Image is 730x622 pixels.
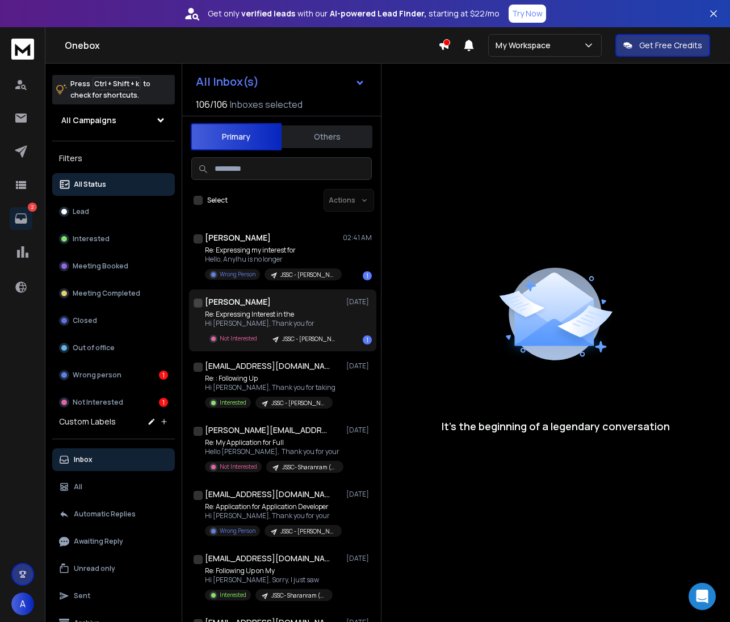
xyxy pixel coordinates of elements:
[271,399,326,407] p: JSSC - [PERSON_NAME]
[363,271,372,280] div: 1
[496,40,555,51] p: My Workspace
[74,564,115,573] p: Unread only
[52,364,175,386] button: Wrong person1
[205,246,341,255] p: Re: Expressing my interest for
[208,8,500,19] p: Get only with our starting at $22/mo
[205,425,330,436] h1: [PERSON_NAME][EMAIL_ADDRESS][PERSON_NAME][DOMAIN_NAME]
[205,553,330,564] h1: [EMAIL_ADDRESS][DOMAIN_NAME]
[512,8,543,19] p: Try Now
[220,591,246,599] p: Interested
[73,234,110,243] p: Interested
[191,123,282,150] button: Primary
[346,297,372,306] p: [DATE]
[52,282,175,305] button: Meeting Completed
[52,557,175,580] button: Unread only
[230,98,303,111] h3: Inboxes selected
[343,233,372,242] p: 02:41 AM
[205,360,330,372] h1: [EMAIL_ADDRESS][DOMAIN_NAME]
[220,398,246,407] p: Interested
[205,502,341,511] p: Re: Application for Application Developer
[52,337,175,359] button: Out of office
[74,180,106,189] p: All Status
[52,200,175,223] button: Lead
[205,566,333,575] p: Re: Following Up on My
[159,371,168,380] div: 1
[220,527,255,535] p: Wrong Person
[196,76,259,87] h1: All Inbox(s)
[280,271,335,279] p: JSSC - [PERSON_NAME] (N2)
[74,482,82,491] p: All
[205,489,330,500] h1: [EMAIL_ADDRESS][DOMAIN_NAME]
[159,398,168,407] div: 1
[282,124,372,149] button: Others
[59,416,116,427] h3: Custom Labels
[509,5,546,23] button: Try Now
[282,463,337,472] p: JSSC- Sharanram (N2)
[65,39,438,52] h1: Onebox
[74,591,90,600] p: Sent
[52,309,175,332] button: Closed
[205,319,341,328] p: Hi [PERSON_NAME], Thank you for
[346,426,372,435] p: [DATE]
[73,371,121,380] p: Wrong person
[442,418,670,434] p: It’s the beginning of a legendary conversation
[205,447,341,456] p: Hello [PERSON_NAME], Thank you for your
[205,374,335,383] p: Re: : Following Up
[220,463,257,471] p: Not Interested
[73,398,123,407] p: Not Interested
[220,270,255,279] p: Wrong Person
[615,34,710,57] button: Get Free Credits
[52,585,175,607] button: Sent
[241,8,295,19] strong: verified leads
[52,173,175,196] button: All Status
[207,196,228,205] label: Select
[205,296,271,308] h1: [PERSON_NAME]
[280,527,335,536] p: JSSC - [PERSON_NAME] (N2)
[639,40,702,51] p: Get Free Credits
[11,39,34,60] img: logo
[346,362,372,371] p: [DATE]
[73,316,97,325] p: Closed
[11,592,34,615] button: A
[330,8,426,19] strong: AI-powered Lead Finder,
[28,203,37,212] p: 2
[52,150,175,166] h3: Filters
[346,490,372,499] p: [DATE]
[205,310,341,319] p: Re: Expressing Interest in the
[205,232,271,243] h1: [PERSON_NAME]
[73,262,128,271] p: Meeting Booked
[52,503,175,526] button: Automatic Replies
[52,530,175,553] button: Awaiting Reply
[52,448,175,471] button: Inbox
[205,438,341,447] p: Re: My Application for Full
[282,335,337,343] p: JSSC - [PERSON_NAME] (N2)
[73,343,115,352] p: Out of office
[271,591,326,600] p: JSSC- Sharanram (N2)
[52,255,175,278] button: Meeting Booked
[52,109,175,132] button: All Campaigns
[205,255,341,264] p: Hello, Anylhu is no longer
[689,583,716,610] div: Open Intercom Messenger
[74,510,136,519] p: Automatic Replies
[52,391,175,414] button: Not Interested1
[61,115,116,126] h1: All Campaigns
[74,455,93,464] p: Inbox
[220,334,257,343] p: Not Interested
[74,537,123,546] p: Awaiting Reply
[73,289,140,298] p: Meeting Completed
[10,207,32,230] a: 2
[205,575,333,585] p: Hi [PERSON_NAME], Sorry, I just saw
[52,476,175,498] button: All
[205,383,335,392] p: Hi [PERSON_NAME], Thank you for taking
[205,511,341,520] p: Hi [PERSON_NAME], Thank you for your
[73,207,89,216] p: Lead
[52,228,175,250] button: Interested
[346,554,372,563] p: [DATE]
[196,98,228,111] span: 106 / 106
[70,78,150,101] p: Press to check for shortcuts.
[93,77,141,90] span: Ctrl + Shift + k
[187,70,374,93] button: All Inbox(s)
[363,335,372,344] div: 1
